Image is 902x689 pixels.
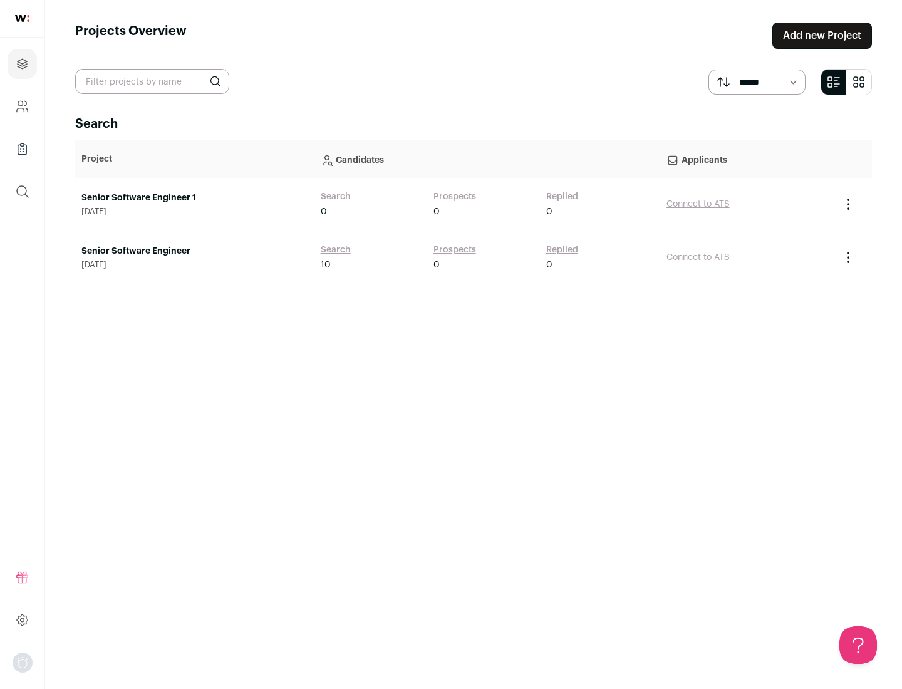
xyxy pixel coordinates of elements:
button: Project Actions [841,197,856,212]
a: Company and ATS Settings [8,91,37,122]
h2: Search [75,115,872,133]
a: Connect to ATS [666,200,730,209]
span: [DATE] [81,260,308,270]
a: Company Lists [8,134,37,164]
span: 0 [546,259,552,271]
p: Project [81,153,308,165]
h1: Projects Overview [75,23,187,49]
span: 0 [546,205,552,218]
button: Project Actions [841,250,856,265]
iframe: Help Scout Beacon - Open [839,626,877,664]
a: Replied [546,244,578,256]
a: Connect to ATS [666,253,730,262]
a: Senior Software Engineer 1 [81,192,308,204]
a: Senior Software Engineer [81,245,308,257]
input: Filter projects by name [75,69,229,94]
a: Add new Project [772,23,872,49]
span: [DATE] [81,207,308,217]
img: wellfound-shorthand-0d5821cbd27db2630d0214b213865d53afaa358527fdda9d0ea32b1df1b89c2c.svg [15,15,29,22]
p: Applicants [666,147,828,172]
span: 0 [433,259,440,271]
a: Prospects [433,244,476,256]
span: 10 [321,259,331,271]
a: Projects [8,49,37,79]
a: Search [321,190,351,203]
button: Open dropdown [13,653,33,673]
a: Search [321,244,351,256]
a: Replied [546,190,578,203]
span: 0 [321,205,327,218]
img: nopic.png [13,653,33,673]
p: Candidates [321,147,654,172]
span: 0 [433,205,440,218]
a: Prospects [433,190,476,203]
